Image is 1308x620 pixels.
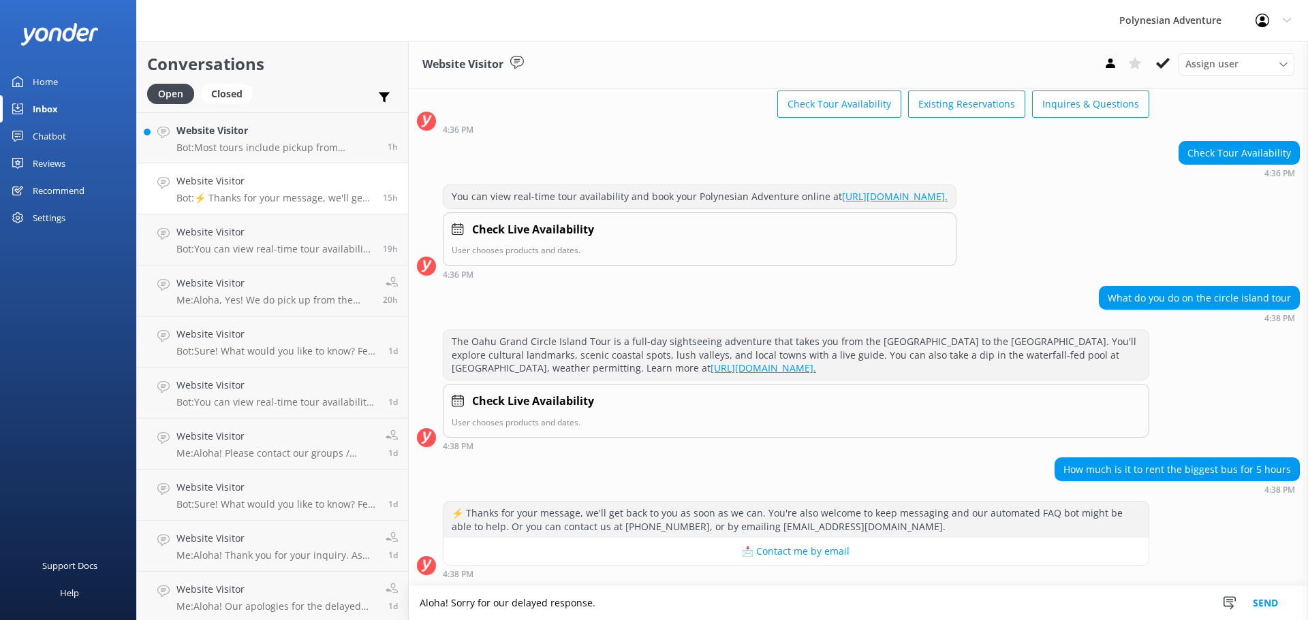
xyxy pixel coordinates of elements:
[388,396,398,408] span: Sep 02 2025 05:01pm (UTC -10:00) Pacific/Honolulu
[443,126,473,134] strong: 4:36 PM
[1099,313,1300,323] div: Sep 03 2025 04:38pm (UTC -10:00) Pacific/Honolulu
[1240,586,1291,620] button: Send
[1055,458,1299,481] div: How much is it to rent the biggest bus for 5 hours
[33,177,84,204] div: Recommend
[777,91,901,118] button: Check Tour Availability
[472,393,594,410] h4: Check Live Availability
[443,330,1149,380] div: The Oahu Grand Circle Island Tour is a full-day sightseeing adventure that takes you from the [GE...
[176,345,378,357] p: Bot: Sure! What would you like to know? Feel free to ask about tour details, availability, pickup...
[176,123,377,138] h4: Website Visitor
[383,294,398,306] span: Sep 03 2025 12:08pm (UTC -10:00) Pacific/Honolulu
[137,368,408,419] a: Website VisitorBot:You can view real-time tour availability and book your Polynesian Adventure on...
[176,378,378,393] h4: Website Visitor
[388,345,398,357] span: Sep 03 2025 06:54am (UTC -10:00) Pacific/Honolulu
[137,265,408,316] a: Website VisitorMe:Aloha, Yes! We do pick up from the [GEOGRAPHIC_DATA]20h
[472,221,594,239] h4: Check Live Availability
[388,498,398,510] span: Sep 02 2025 01:15pm (UTC -10:00) Pacific/Honolulu
[33,204,65,231] div: Settings
[176,276,373,291] h4: Website Visitor
[443,570,473,578] strong: 4:38 PM
[842,190,948,203] a: [URL][DOMAIN_NAME].
[33,123,66,150] div: Chatbot
[176,600,375,613] p: Me: Aloha! Our apologies for the delayed response. Please contact our groups / charter department...
[711,361,816,374] a: [URL][DOMAIN_NAME].
[443,538,1149,565] button: 📩 Contact me by email
[452,244,948,257] p: User chooses products and dates.
[443,502,1149,538] div: ⚡ Thanks for your message, we'll get back to you as soon as we can. You're also welcome to keep m...
[137,112,408,163] a: Website VisitorBot:Most tours include pickup from designated hotels or airports, but we do not pi...
[176,531,375,546] h4: Website Visitor
[176,225,373,240] h4: Website Visitor
[147,84,194,104] div: Open
[388,549,398,561] span: Sep 02 2025 10:51am (UTC -10:00) Pacific/Honolulu
[176,294,373,306] p: Me: Aloha, Yes! We do pick up from the [GEOGRAPHIC_DATA]
[1179,142,1299,165] div: Check Tour Availability
[388,600,398,612] span: Sep 02 2025 10:48am (UTC -10:00) Pacific/Honolulu
[147,86,201,101] a: Open
[443,125,1149,134] div: Sep 03 2025 04:36pm (UTC -10:00) Pacific/Honolulu
[443,185,956,208] div: You can view real-time tour availability and book your Polynesian Adventure online at
[1179,53,1294,75] div: Assign User
[176,174,373,189] h4: Website Visitor
[1264,486,1295,494] strong: 4:38 PM
[452,416,1140,429] p: User chooses products and dates.
[1055,485,1300,494] div: Sep 03 2025 04:38pm (UTC -10:00) Pacific/Honolulu
[201,86,260,101] a: Closed
[1032,91,1149,118] button: Inquires & Questions
[137,521,408,572] a: Website VisitorMe:Aloha! Thank you for your inquiry. As this tour is done on a larger motor coach...
[176,142,377,154] p: Bot: Most tours include pickup from designated hotels or airports, but we do not pick up from pri...
[33,95,58,123] div: Inbox
[137,419,408,470] a: Website VisitorMe:Aloha! Please contact our groups / charter department for better assistance wit...
[1179,168,1300,178] div: Sep 03 2025 04:36pm (UTC -10:00) Pacific/Honolulu
[147,51,398,77] h2: Conversations
[443,442,473,451] strong: 4:38 PM
[409,586,1308,620] textarea: Aloha! Sorry for our delayed response.
[443,441,1149,451] div: Sep 03 2025 04:38pm (UTC -10:00) Pacific/Honolulu
[383,243,398,255] span: Sep 03 2025 12:53pm (UTC -10:00) Pacific/Honolulu
[176,582,375,597] h4: Website Visitor
[33,150,65,177] div: Reviews
[443,569,1149,578] div: Sep 03 2025 04:38pm (UTC -10:00) Pacific/Honolulu
[1264,314,1295,323] strong: 4:38 PM
[137,214,408,265] a: Website VisitorBot:You can view real-time tour availability and book your Polynesian Adventure on...
[176,429,375,444] h4: Website Visitor
[1185,56,1239,71] span: Assign user
[176,447,375,459] p: Me: Aloha! Please contact our groups / charter department for better assistance with your request...
[176,396,378,408] p: Bot: You can view real-time tour availability and book your Polynesian Adventure online at [URL][...
[176,480,378,495] h4: Website Visitor
[176,327,378,342] h4: Website Visitor
[388,447,398,459] span: Sep 02 2025 02:30pm (UTC -10:00) Pacific/Honolulu
[137,470,408,521] a: Website VisitorBot:Sure! What would you like to know? Feel free to ask about tour details, availa...
[42,552,97,579] div: Support Docs
[176,243,373,255] p: Bot: You can view real-time tour availability and book your Polynesian Adventure online at [URL][...
[137,316,408,368] a: Website VisitorBot:Sure! What would you like to know? Feel free to ask about tour details, availa...
[176,549,375,561] p: Me: Aloha! Thank you for your inquiry. As this tour is done on a larger motor coach, there could ...
[383,192,398,203] span: Sep 03 2025 04:38pm (UTC -10:00) Pacific/Honolulu
[176,192,373,204] p: Bot: ⚡ Thanks for your message, we'll get back to you as soon as we can. You're also welcome to k...
[20,23,99,46] img: yonder-white-logo.png
[176,498,378,510] p: Bot: Sure! What would you like to know? Feel free to ask about tour details, availability, pickup...
[422,56,503,74] h3: Website Visitor
[60,579,79,606] div: Help
[1264,169,1295,178] strong: 4:36 PM
[908,91,1025,118] button: Existing Reservations
[201,84,253,104] div: Closed
[33,68,58,95] div: Home
[443,270,956,279] div: Sep 03 2025 04:36pm (UTC -10:00) Pacific/Honolulu
[137,163,408,214] a: Website VisitorBot:⚡ Thanks for your message, we'll get back to you as soon as we can. You're als...
[388,141,398,152] span: Sep 04 2025 07:26am (UTC -10:00) Pacific/Honolulu
[1100,287,1299,310] div: What do you do on the circle island tour
[443,271,473,279] strong: 4:36 PM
